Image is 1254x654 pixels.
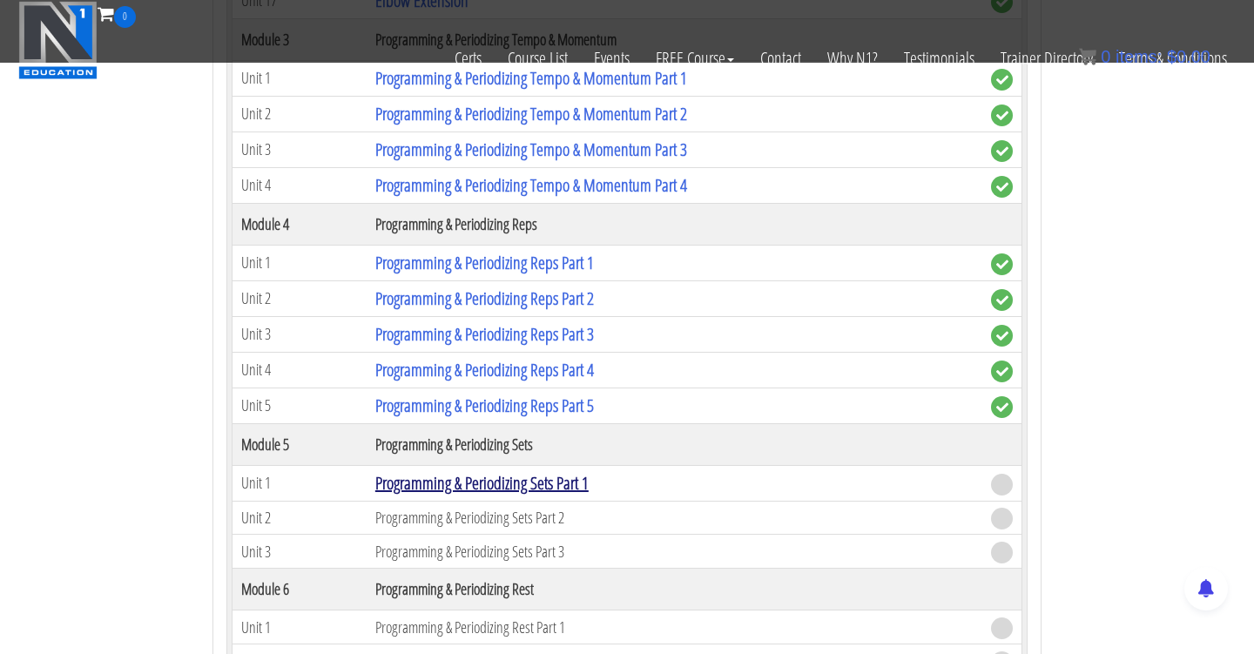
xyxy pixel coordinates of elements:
[375,138,687,161] a: Programming & Periodizing Tempo & Momentum Part 3
[367,203,982,245] th: Programming & Periodizing Reps
[367,501,982,535] td: Programming & Periodizing Sets Part 2
[18,1,98,79] img: n1-education
[747,28,814,89] a: Contact
[814,28,891,89] a: Why N1?
[233,316,367,352] td: Unit 3
[233,352,367,388] td: Unit 4
[233,203,367,245] th: Module 4
[991,105,1013,126] span: complete
[375,287,594,310] a: Programming & Periodizing Reps Part 2
[581,28,643,89] a: Events
[367,423,982,465] th: Programming & Periodizing Sets
[375,66,687,90] a: Programming & Periodizing Tempo & Momentum Part 1
[233,610,367,644] td: Unit 1
[1167,47,1176,66] span: $
[495,28,581,89] a: Course List
[233,423,367,465] th: Module 5
[643,28,747,89] a: FREE Course
[891,28,988,89] a: Testimonials
[367,535,982,569] td: Programming & Periodizing Sets Part 3
[98,2,136,25] a: 0
[233,245,367,280] td: Unit 1
[233,501,367,535] td: Unit 2
[375,251,594,274] a: Programming & Periodizing Reps Part 1
[991,289,1013,311] span: complete
[1101,47,1110,66] span: 0
[1079,47,1210,66] a: 0 items: $0.00
[991,396,1013,418] span: complete
[375,322,594,346] a: Programming & Periodizing Reps Part 3
[991,361,1013,382] span: complete
[988,28,1106,89] a: Trainer Directory
[991,325,1013,347] span: complete
[233,96,367,131] td: Unit 2
[233,535,367,569] td: Unit 3
[991,176,1013,198] span: complete
[233,388,367,423] td: Unit 5
[1079,48,1096,65] img: icon11.png
[114,6,136,28] span: 0
[991,253,1013,275] span: complete
[367,610,982,644] td: Programming & Periodizing Rest Part 1
[367,569,982,610] th: Programming & Periodizing Rest
[375,102,687,125] a: Programming & Periodizing Tempo & Momentum Part 2
[375,471,589,495] a: Programming & Periodizing Sets Part 1
[233,465,367,501] td: Unit 1
[442,28,495,89] a: Certs
[233,569,367,610] th: Module 6
[375,394,594,417] a: Programming & Periodizing Reps Part 5
[375,358,594,381] a: Programming & Periodizing Reps Part 4
[1106,28,1240,89] a: Terms & Conditions
[1167,47,1210,66] bdi: 0.00
[375,173,687,197] a: Programming & Periodizing Tempo & Momentum Part 4
[991,140,1013,162] span: complete
[1116,47,1162,66] span: items:
[233,131,367,167] td: Unit 3
[233,280,367,316] td: Unit 2
[233,167,367,203] td: Unit 4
